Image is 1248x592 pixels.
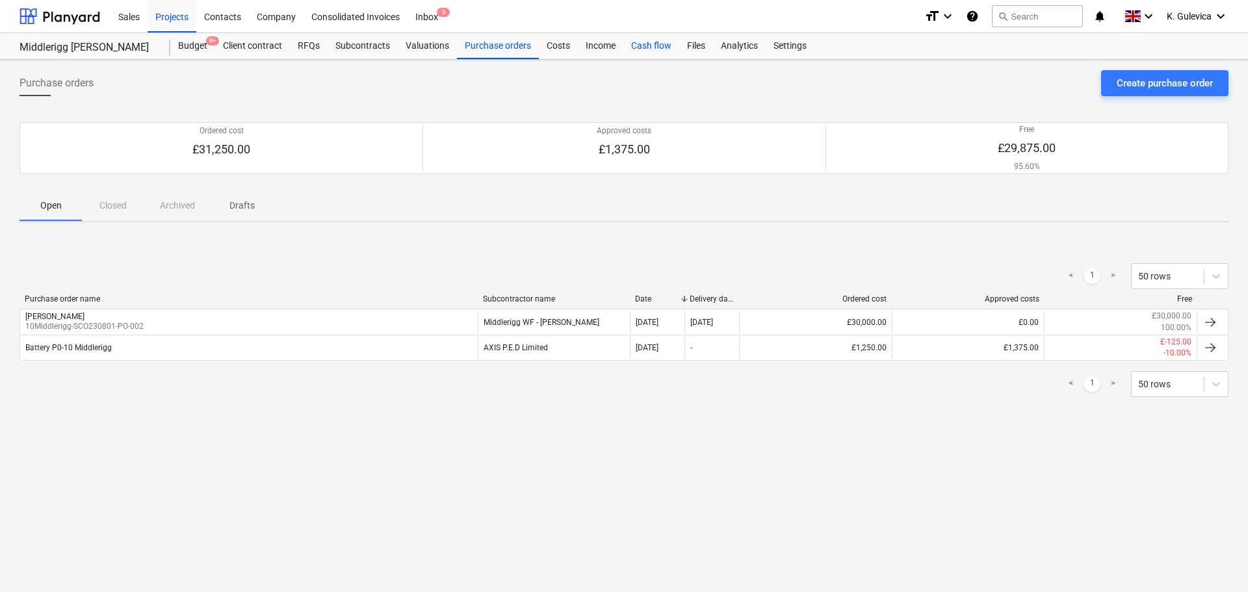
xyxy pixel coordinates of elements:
a: Income [578,33,623,59]
p: £-125.00 [1160,337,1191,348]
a: Valuations [398,33,457,59]
div: Ordered cost [744,294,887,303]
a: Purchase orders [457,33,539,59]
button: Create purchase order [1101,70,1228,96]
p: 10Middlerigg-SCO230801-PO-002 [25,321,144,332]
i: keyboard_arrow_down [1213,8,1228,24]
div: AXIS P.E.D Limited [478,337,630,359]
div: - [690,343,692,352]
p: Approved costs [597,125,651,136]
div: Middlerigg [PERSON_NAME] [19,41,155,55]
i: notifications [1093,8,1106,24]
div: Budget [170,33,215,59]
div: [DATE] [636,343,658,352]
a: Budget9+ [170,33,215,59]
p: -10.00% [1163,348,1191,359]
a: Costs [539,33,578,59]
a: RFQs [290,33,328,59]
a: Previous page [1063,376,1079,392]
p: £29,875.00 [998,140,1056,156]
i: keyboard_arrow_down [1141,8,1156,24]
span: Purchase orders [19,75,94,91]
div: [PERSON_NAME] [25,312,84,321]
p: £31,250.00 [192,142,250,157]
a: Next page [1105,268,1121,284]
i: Knowledge base [966,8,979,24]
p: 100.00% [1161,322,1191,333]
div: Create purchase order [1117,75,1213,92]
span: K. Gulevica [1167,11,1212,21]
div: Delivery date [690,294,734,303]
p: £1,375.00 [597,142,651,157]
a: Settings [766,33,814,59]
div: £1,375.00 [892,337,1045,359]
div: [DATE] [690,318,713,327]
div: [DATE] [636,318,658,327]
a: Page 1 is your current page [1084,268,1100,284]
span: 9+ [206,36,219,45]
p: Open [35,199,66,212]
div: £0.00 [892,311,1045,333]
p: Drafts [226,199,257,212]
div: £30,000.00 [739,311,892,333]
iframe: Chat Widget [1183,530,1248,592]
i: keyboard_arrow_down [940,8,955,24]
div: Middlerigg WF - [PERSON_NAME] [478,311,630,333]
a: Page 1 is your current page [1084,376,1100,392]
button: Search [992,5,1083,27]
div: Date [635,294,679,303]
a: Next page [1105,376,1121,392]
div: £1,250.00 [739,337,892,359]
a: Subcontracts [328,33,398,59]
div: Battery P0-10 Middlerigg [25,343,112,352]
div: Approved costs [897,294,1039,303]
span: search [998,11,1008,21]
a: Client contract [215,33,290,59]
a: Cash flow [623,33,679,59]
div: Subcontractor name [483,294,625,303]
div: Purchase order name [25,294,473,303]
p: £30,000.00 [1152,311,1191,322]
a: Files [679,33,713,59]
p: Ordered cost [192,125,250,136]
i: format_size [924,8,940,24]
span: 3 [437,8,450,17]
a: Analytics [713,33,766,59]
div: Free [1050,294,1192,303]
a: Previous page [1063,268,1079,284]
p: 95.60% [998,161,1056,172]
p: Free [998,124,1056,135]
